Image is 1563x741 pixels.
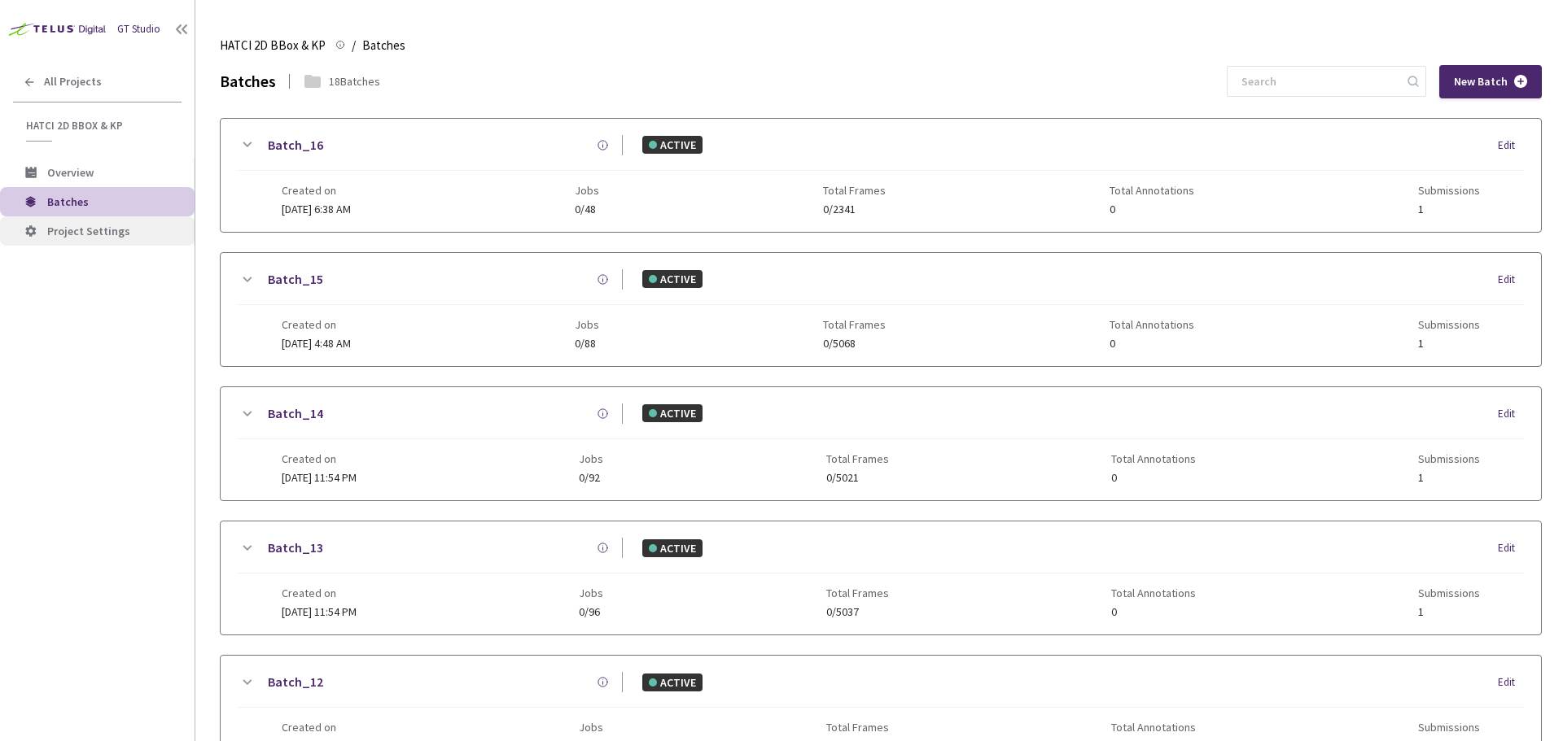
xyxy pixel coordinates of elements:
span: Jobs [579,721,603,734]
li: / [352,36,356,55]
span: [DATE] 11:54 PM [282,470,357,485]
span: 0/48 [575,203,599,216]
span: Jobs [575,318,599,331]
a: Batch_13 [268,538,323,558]
span: Total Frames [826,586,889,599]
div: GT Studio [117,22,160,37]
span: Total Annotations [1110,184,1194,197]
input: Search [1232,67,1405,96]
div: Batch_13ACTIVEEditCreated on[DATE] 11:54 PMJobs0/96Total Frames0/5037Total Annotations0Submissions1 [221,521,1541,634]
span: Total Frames [826,721,889,734]
span: 0/2341 [823,203,886,216]
a: Batch_16 [268,135,323,155]
span: Total Annotations [1110,318,1194,331]
span: Submissions [1418,452,1480,465]
span: Total Annotations [1111,721,1196,734]
span: Batches [47,194,89,209]
span: 0 [1110,203,1194,216]
span: 1 [1418,338,1480,350]
div: 18 Batches [329,73,380,89]
div: Batch_16ACTIVEEditCreated on[DATE] 6:38 AMJobs0/48Total Frames0/2341Total Annotations0Submissions1 [221,119,1541,232]
span: 0/92 [579,472,603,484]
span: 1 [1418,472,1480,484]
a: Batch_15 [268,269,323,290]
span: Total Frames [826,452,889,465]
span: 1 [1418,606,1480,618]
div: ACTIVE [642,270,703,288]
span: Submissions [1418,586,1480,599]
span: 0 [1111,606,1196,618]
span: Submissions [1418,184,1480,197]
span: Created on [282,184,351,197]
span: All Projects [44,75,102,89]
div: ACTIVE [642,539,703,557]
span: HATCI 2D BBox & KP [220,36,326,55]
span: Jobs [579,452,603,465]
span: Submissions [1418,318,1480,331]
span: [DATE] 4:48 AM [282,336,351,351]
div: Edit [1498,406,1525,422]
a: Batch_14 [268,403,323,424]
div: Edit [1498,272,1525,288]
span: Created on [282,452,357,465]
span: Submissions [1418,721,1480,734]
span: 0 [1110,338,1194,350]
div: Edit [1498,674,1525,691]
span: 0/96 [579,606,603,618]
a: Batch_12 [268,672,323,692]
span: 0 [1111,472,1196,484]
span: New Batch [1454,75,1508,89]
span: Project Settings [47,224,130,238]
span: 0/5037 [826,606,889,618]
span: HATCI 2D BBox & KP [26,119,172,133]
span: Jobs [575,184,599,197]
span: [DATE] 11:54 PM [282,604,357,619]
div: Edit [1498,137,1525,154]
div: ACTIVE [642,673,703,691]
span: Jobs [579,586,603,599]
span: 1 [1418,203,1480,216]
span: 0/5021 [826,472,889,484]
span: Created on [282,721,357,734]
span: Total Frames [823,184,886,197]
div: Batches [220,70,276,94]
div: Edit [1498,540,1525,556]
span: Batches [362,36,405,55]
span: Created on [282,318,351,331]
span: 0/88 [575,338,599,350]
span: Created on [282,586,357,599]
span: 0/5068 [823,338,886,350]
span: [DATE] 6:38 AM [282,202,351,216]
span: Total Frames [823,318,886,331]
div: ACTIVE [642,404,703,422]
span: Overview [47,165,94,180]
span: Total Annotations [1111,452,1196,465]
div: ACTIVE [642,136,703,154]
span: Total Annotations [1111,586,1196,599]
div: Batch_14ACTIVEEditCreated on[DATE] 11:54 PMJobs0/92Total Frames0/5021Total Annotations0Submissions1 [221,387,1541,500]
div: Batch_15ACTIVEEditCreated on[DATE] 4:48 AMJobs0/88Total Frames0/5068Total Annotations0Submissions1 [221,253,1541,366]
